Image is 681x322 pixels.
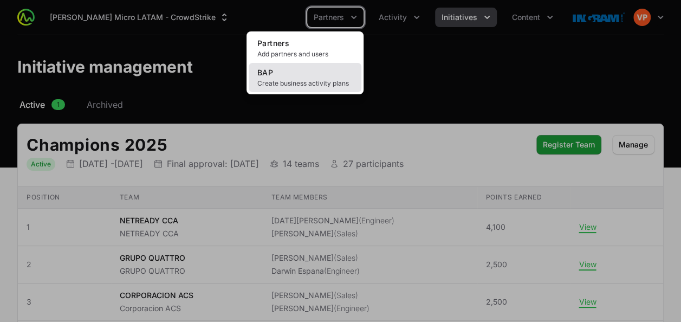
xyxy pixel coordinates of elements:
[257,38,289,48] span: Partners
[257,79,353,88] span: Create business activity plans
[257,50,353,59] span: Add partners and users
[257,68,273,77] span: BAP
[307,8,364,27] div: Partners menu
[249,63,361,92] a: BAPCreate business activity plans
[35,8,560,27] div: Main navigation
[249,34,361,63] a: PartnersAdd partners and users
